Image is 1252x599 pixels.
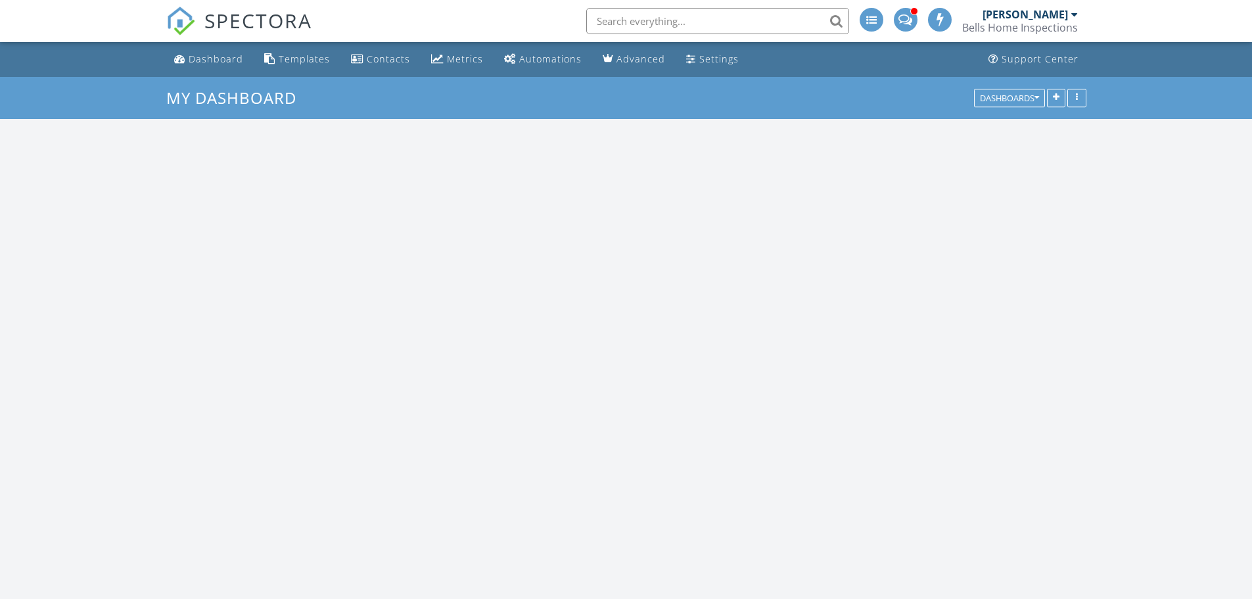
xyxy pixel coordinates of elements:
[699,53,739,65] div: Settings
[367,53,410,65] div: Contacts
[166,7,195,36] img: The Best Home Inspection Software - Spectora
[1002,53,1078,65] div: Support Center
[586,8,849,34] input: Search everything...
[962,21,1078,34] div: Bells Home Inspections
[447,53,483,65] div: Metrics
[974,89,1045,107] button: Dashboards
[980,93,1039,103] div: Dashboards
[983,8,1068,21] div: [PERSON_NAME]
[259,47,335,72] a: Templates
[166,87,308,108] a: My Dashboard
[681,47,744,72] a: Settings
[279,53,330,65] div: Templates
[166,18,312,45] a: SPECTORA
[983,47,1084,72] a: Support Center
[169,47,248,72] a: Dashboard
[204,7,312,34] span: SPECTORA
[346,47,415,72] a: Contacts
[616,53,665,65] div: Advanced
[426,47,488,72] a: Metrics
[597,47,670,72] a: Advanced
[519,53,582,65] div: Automations
[189,53,243,65] div: Dashboard
[499,47,587,72] a: Automations (Advanced)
